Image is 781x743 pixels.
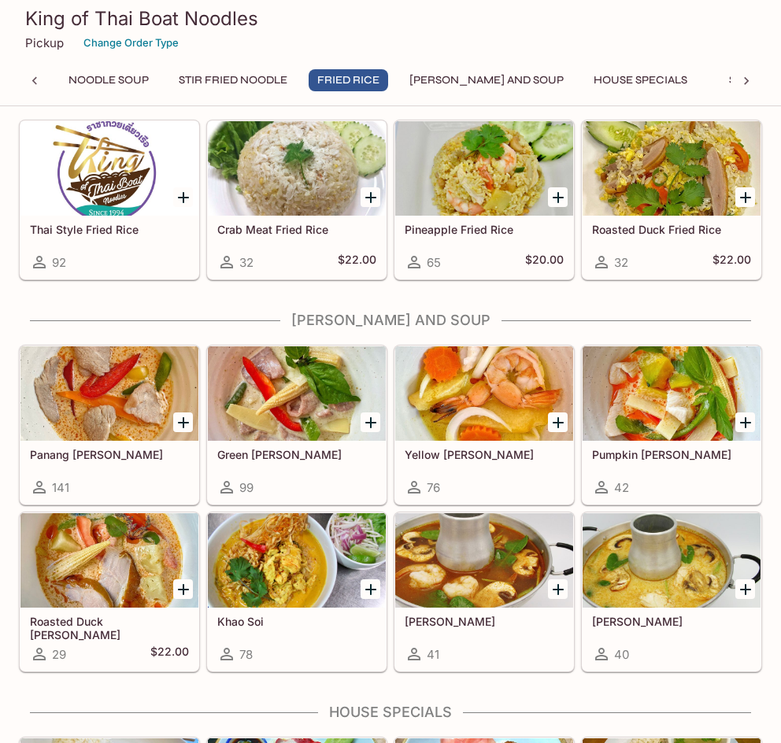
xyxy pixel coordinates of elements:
span: 65 [427,255,441,270]
div: Pineapple Fried Rice [395,121,573,216]
h5: Crab Meat Fried Rice [217,223,376,236]
span: 42 [614,480,629,495]
h5: Yellow [PERSON_NAME] [405,448,564,461]
h4: House Specials [19,704,762,721]
a: Pumpkin [PERSON_NAME]42 [582,346,761,505]
button: Add Roasted Duck Fried Rice [735,187,755,207]
button: Add Pumpkin Curry [735,412,755,432]
span: 141 [52,480,69,495]
h5: $22.00 [713,253,751,272]
button: Fried Rice [309,69,388,91]
div: Yellow Curry [395,346,573,441]
span: 41 [427,647,439,662]
div: Crab Meat Fried Rice [208,121,386,216]
span: 99 [239,480,254,495]
div: Panang Curry [20,346,198,441]
button: Add Yellow Curry [548,412,568,432]
button: Add Tom Kha [735,579,755,599]
a: Roasted Duck [PERSON_NAME]29$22.00 [20,512,199,671]
div: Pumpkin Curry [583,346,761,441]
h5: $22.00 [338,253,376,272]
button: Add Panang Curry [173,412,193,432]
div: Tom Kha [583,513,761,608]
a: Thai Style Fried Rice92 [20,120,199,279]
h5: Green [PERSON_NAME] [217,448,376,461]
h5: [PERSON_NAME] [405,615,564,628]
h5: Pineapple Fried Rice [405,223,564,236]
button: Add Crab Meat Fried Rice [361,187,380,207]
h4: [PERSON_NAME] and Soup [19,312,762,329]
a: Khao Soi78 [207,512,387,671]
button: Sides [709,69,779,91]
span: 76 [427,480,440,495]
a: Crab Meat Fried Rice32$22.00 [207,120,387,279]
h5: $20.00 [525,253,564,272]
a: [PERSON_NAME]41 [394,512,574,671]
a: Green [PERSON_NAME]99 [207,346,387,505]
div: Thai Style Fried Rice [20,121,198,216]
a: Panang [PERSON_NAME]141 [20,346,199,505]
button: Noodle Soup [60,69,157,91]
h5: Khao Soi [217,615,376,628]
div: Roasted Duck Fried Rice [583,121,761,216]
h5: $22.00 [150,645,189,664]
h5: Pumpkin [PERSON_NAME] [592,448,751,461]
h5: Thai Style Fried Rice [30,223,189,236]
button: Add Roasted Duck Curry [173,579,193,599]
button: Add Pineapple Fried Rice [548,187,568,207]
h5: Panang [PERSON_NAME] [30,448,189,461]
button: Add Tom Yum [548,579,568,599]
span: 29 [52,647,66,662]
p: Pickup [25,35,64,50]
span: 78 [239,647,253,662]
a: [PERSON_NAME]40 [582,512,761,671]
div: Khao Soi [208,513,386,608]
button: [PERSON_NAME] and Soup [401,69,572,91]
span: 40 [614,647,629,662]
a: Yellow [PERSON_NAME]76 [394,346,574,505]
h5: Roasted Duck [PERSON_NAME] [30,615,189,641]
a: Pineapple Fried Rice65$20.00 [394,120,574,279]
a: Roasted Duck Fried Rice32$22.00 [582,120,761,279]
button: Add Thai Style Fried Rice [173,187,193,207]
button: House Specials [585,69,696,91]
button: Change Order Type [76,31,186,55]
span: 92 [52,255,66,270]
span: 32 [614,255,628,270]
h5: [PERSON_NAME] [592,615,751,628]
button: Add Khao Soi [361,579,380,599]
button: Add Green Curry [361,412,380,432]
div: Green Curry [208,346,386,441]
div: Tom Yum [395,513,573,608]
h5: Roasted Duck Fried Rice [592,223,751,236]
span: 32 [239,255,254,270]
div: Roasted Duck Curry [20,513,198,608]
button: Stir Fried Noodle [170,69,296,91]
h3: King of Thai Boat Noodles [25,6,756,31]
